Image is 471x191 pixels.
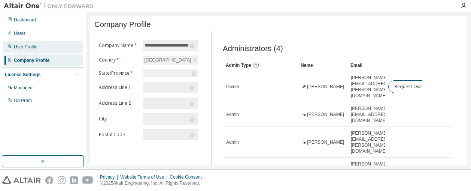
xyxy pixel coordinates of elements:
[388,80,452,93] button: Request Owner Change
[58,176,66,184] img: instagram.svg
[99,116,139,122] label: City
[14,85,33,91] div: Managed
[4,2,97,10] img: Altair One
[70,176,78,184] img: linkedin.svg
[100,180,206,186] p: © 2025 Altair Engineering, Inc. All Rights Reserved.
[99,100,139,106] label: Address Line 2
[2,176,41,184] img: altair_logo.svg
[301,59,344,71] div: Name
[14,44,37,50] div: User Profile
[143,56,192,64] div: [GEOGRAPHIC_DATA]
[351,75,391,99] span: [PERSON_NAME][EMAIL_ADDRESS][PERSON_NAME][DOMAIN_NAME]
[170,174,206,180] div: Cookie Consent
[14,30,25,36] div: Users
[307,139,344,145] span: [PERSON_NAME]
[351,130,391,154] span: [PERSON_NAME][EMAIL_ADDRESS][PERSON_NAME][DOMAIN_NAME]
[94,20,151,29] span: Company Profile
[99,57,139,63] label: Country
[223,44,283,53] span: Administrators (4)
[99,132,139,138] label: Postal Code
[14,17,36,23] div: Dashboard
[14,98,32,104] div: On Prem
[226,139,239,145] span: Admin
[143,56,198,65] div: [GEOGRAPHIC_DATA]
[307,111,344,117] span: [PERSON_NAME]
[226,84,239,90] span: Owner
[351,161,391,179] span: [PERSON_NAME][EMAIL_ADDRESS][DOMAIN_NAME]
[99,70,139,76] label: State/Province
[45,176,53,184] img: facebook.svg
[226,111,239,117] span: Admin
[120,174,170,180] div: Website Terms of Use
[14,57,49,63] div: Company Profile
[82,176,93,184] img: youtube.svg
[350,59,382,71] div: Email
[307,84,344,90] span: [PERSON_NAME]
[99,84,139,90] label: Address Line 1
[351,105,391,123] span: [PERSON_NAME][EMAIL_ADDRESS][DOMAIN_NAME]
[226,63,251,68] span: Admin Type
[100,174,120,180] div: Privacy
[5,72,40,78] div: License Settings
[99,42,139,48] label: Company Name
